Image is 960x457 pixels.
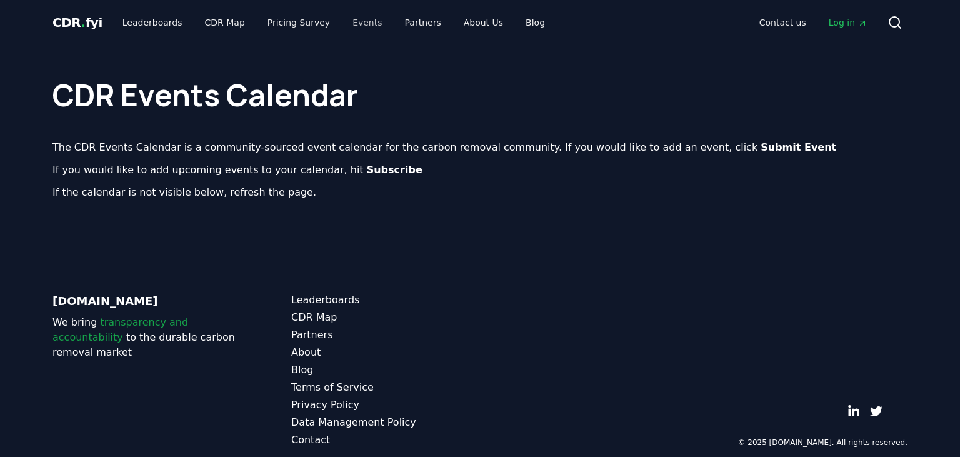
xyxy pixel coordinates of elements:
p: If you would like to add upcoming events to your calendar, hit [52,163,907,178]
a: Pricing Survey [257,11,340,34]
a: Contact us [749,11,816,34]
a: Privacy Policy [291,398,480,413]
a: Log in [819,11,877,34]
a: CDR Map [291,310,480,325]
a: Contact [291,433,480,448]
a: Events [342,11,392,34]
a: Twitter [870,405,882,418]
h1: CDR Events Calendar [52,55,907,110]
a: About Us [454,11,513,34]
p: We bring to the durable carbon removal market [52,315,241,360]
span: CDR fyi [52,15,102,30]
p: © 2025 [DOMAIN_NAME]. All rights reserved. [737,438,907,448]
p: [DOMAIN_NAME] [52,293,241,310]
a: Partners [291,328,480,343]
a: Leaderboards [112,11,192,34]
b: Submit Event [761,141,836,153]
b: Subscribe [367,164,422,176]
a: Leaderboards [291,293,480,308]
a: Data Management Policy [291,415,480,430]
a: Terms of Service [291,380,480,395]
p: If the calendar is not visible below, refresh the page. [52,185,907,200]
span: Log in [829,16,867,29]
nav: Main [749,11,877,34]
a: LinkedIn [847,405,860,418]
a: CDR Map [195,11,255,34]
span: . [81,15,86,30]
a: CDR.fyi [52,14,102,31]
a: Blog [516,11,555,34]
a: Partners [395,11,451,34]
a: Blog [291,363,480,378]
p: The CDR Events Calendar is a community-sourced event calendar for the carbon removal community. I... [52,140,907,155]
a: About [291,345,480,360]
nav: Main [112,11,555,34]
span: transparency and accountability [52,316,188,343]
